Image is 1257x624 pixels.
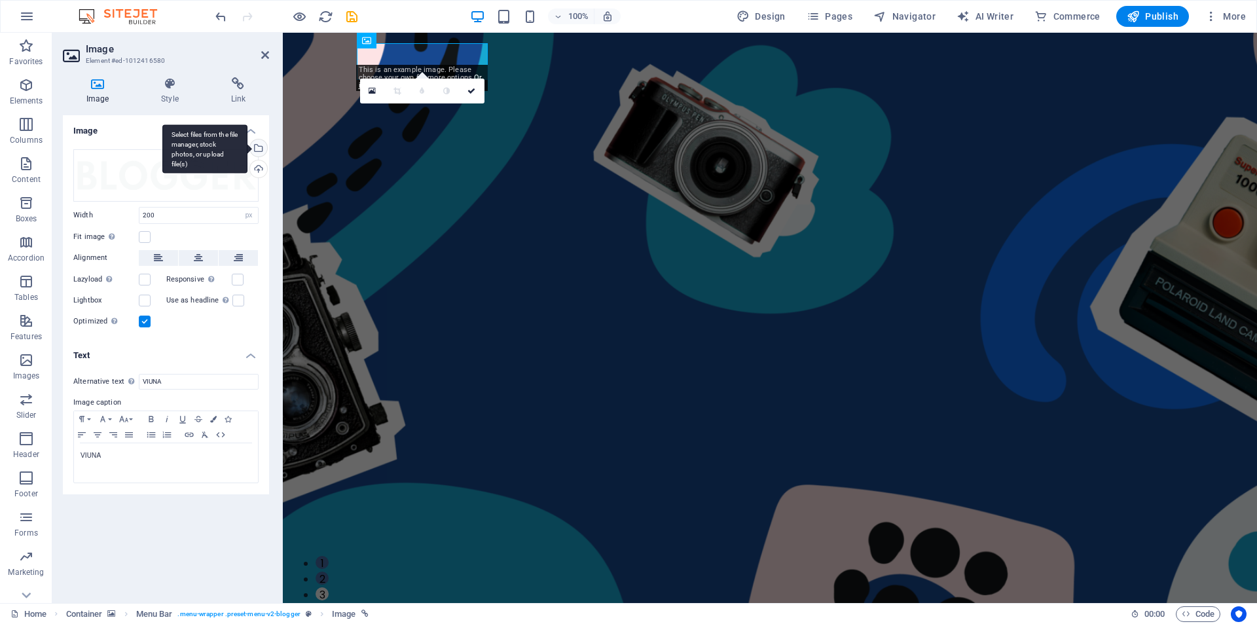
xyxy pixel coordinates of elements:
[73,314,139,329] label: Optimized
[213,427,228,443] button: HTML
[213,9,228,24] i: Undo: Change image caption (Ctrl+Z)
[868,6,941,27] button: Navigator
[73,211,139,219] label: Width
[14,488,38,499] p: Footer
[1182,606,1214,622] span: Code
[291,9,307,24] button: Click here to leave preview mode and continue editing
[159,427,175,443] button: Ordered List
[73,374,139,390] label: Alternative text
[318,9,333,24] i: Reload page
[74,411,95,427] button: Paragraph Format
[105,427,121,443] button: Align Right
[1131,606,1165,622] h6: Session time
[159,411,175,427] button: Italic (Ctrl+I)
[86,43,269,55] h2: Image
[73,229,139,245] label: Fit image
[66,606,369,622] nav: breadcrumb
[206,411,221,427] button: Colors
[12,174,41,185] p: Content
[181,427,197,443] button: Insert Link
[63,340,269,363] h4: Text
[13,371,40,381] p: Images
[951,6,1019,27] button: AI Writer
[136,606,173,622] span: Click to select. Double-click to edit
[197,427,213,443] button: Clear Formatting
[731,6,791,27] div: Design (Ctrl+Alt+Y)
[10,135,43,145] p: Columns
[14,292,38,303] p: Tables
[1205,10,1246,23] span: More
[435,79,460,103] a: Greyscale
[95,411,116,427] button: Font Family
[731,6,791,27] button: Design
[356,65,488,91] div: This is an example image. Please choose your own for more options.
[73,395,259,411] label: Image caption
[73,293,139,308] label: Lightbox
[1176,606,1220,622] button: Code
[175,411,191,427] button: Underline (Ctrl+U)
[332,606,355,622] span: Click to select. Double-click to edit
[807,10,852,23] span: Pages
[1034,10,1101,23] span: Commerce
[361,610,369,617] i: This element is linked
[63,115,269,139] h4: Image
[1144,606,1165,622] span: 00 00
[1029,6,1106,27] button: Commerce
[344,9,359,24] button: save
[385,79,410,103] a: Crop mode
[737,10,786,23] span: Design
[75,9,173,24] img: Editor Logo
[121,427,137,443] button: Align Justify
[86,55,243,67] h3: Element #ed-1012416580
[143,427,159,443] button: Unordered List
[162,124,247,174] div: Select files from the file manager, stock photos, or upload file(s)
[90,427,105,443] button: Align Center
[360,79,385,103] a: Select files from the file manager, stock photos, or upload file(s)
[1154,609,1156,619] span: :
[956,10,1013,23] span: AI Writer
[249,139,268,157] a: Select files from the file manager, stock photos, or upload file(s)
[73,272,139,287] label: Lazyload
[221,411,235,427] button: Icons
[410,79,435,103] a: Blur
[318,9,333,24] button: reload
[208,77,269,105] h4: Link
[73,149,259,202] div: bloggerLogo.png
[344,9,359,24] i: Save (Ctrl+S)
[139,374,259,390] input: Alternative text...
[74,427,90,443] button: Align Left
[16,213,37,224] p: Boxes
[8,253,45,263] p: Accordion
[166,272,232,287] label: Responsive
[116,411,137,427] button: Font Size
[1127,10,1178,23] span: Publish
[73,250,139,266] label: Alignment
[548,9,594,24] button: 100%
[568,9,589,24] h6: 100%
[191,411,206,427] button: Strikethrough
[359,73,483,90] a: Or import this image
[460,79,484,103] a: Confirm ( Ctrl ⏎ )
[873,10,936,23] span: Navigator
[166,293,232,308] label: Use as headline
[8,567,44,578] p: Marketing
[33,539,46,552] button: 2
[137,77,207,105] h4: Style
[1199,6,1251,27] button: More
[13,449,39,460] p: Header
[81,450,251,462] p: VIUNA
[10,331,42,342] p: Features
[63,77,137,105] h4: Image
[306,610,312,617] i: This element is a customizable preset
[16,410,37,420] p: Slider
[10,96,43,106] p: Elements
[143,411,159,427] button: Bold (Ctrl+B)
[66,606,103,622] span: Click to select. Double-click to edit
[9,56,43,67] p: Favorites
[177,606,300,622] span: . menu-wrapper .preset-menu-v2-blogger
[1231,606,1247,622] button: Usercentrics
[1116,6,1189,27] button: Publish
[14,528,38,538] p: Forms
[213,9,228,24] button: undo
[801,6,858,27] button: Pages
